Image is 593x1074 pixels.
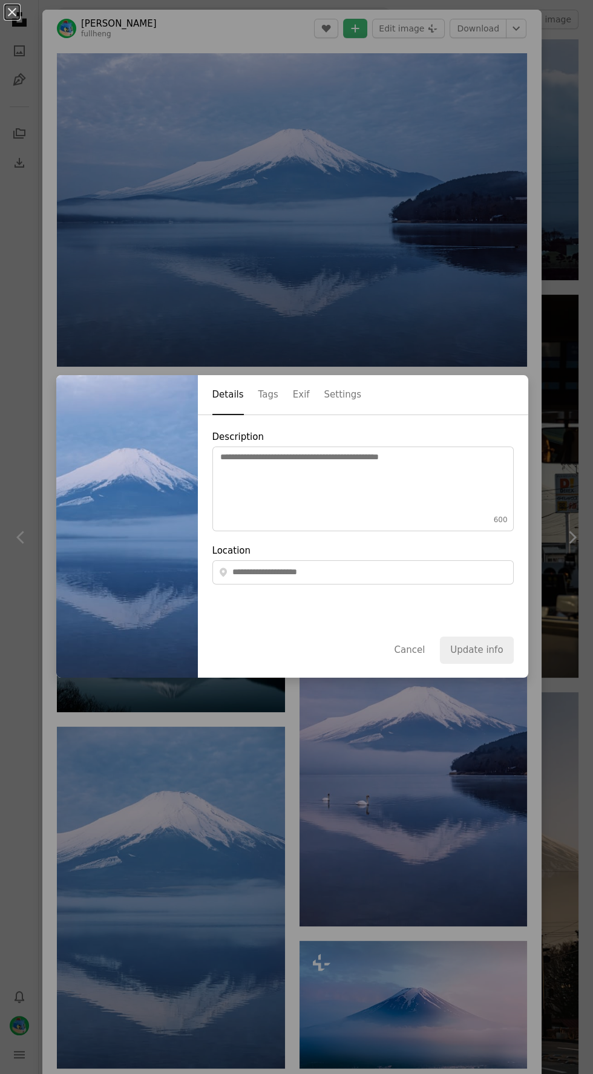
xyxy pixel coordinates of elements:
span: location [213,561,229,584]
button: Settings [324,376,362,415]
button: Tags [258,376,278,415]
img: photo-1743731852569-3b545625a3f4 [56,375,198,678]
label: Location [212,545,514,584]
label: Description [212,431,514,531]
textarea: Description600 [212,447,514,531]
input: Location [229,561,513,584]
button: Details [212,376,244,415]
button: Update info [440,637,513,663]
button: Exif [293,376,310,415]
button: Cancel [384,637,435,663]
